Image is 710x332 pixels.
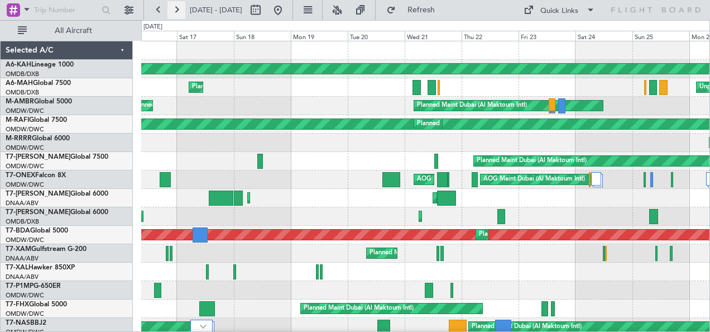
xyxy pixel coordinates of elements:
[462,31,519,41] div: Thu 22
[348,31,405,41] div: Tue 20
[417,116,527,132] div: Planned Maint Dubai (Al Maktoum Intl)
[6,61,74,68] a: A6-KAHLineage 1000
[6,98,34,105] span: M-AMBR
[6,154,108,160] a: T7-[PERSON_NAME]Global 7500
[6,199,39,207] a: DNAA/ABV
[6,254,39,263] a: DNAA/ABV
[34,2,98,18] input: Trip Number
[477,153,587,169] div: Planned Maint Dubai (Al Maktoum Intl)
[234,31,291,41] div: Sun 18
[370,245,495,262] div: Planned Maint Abuja ([PERSON_NAME] Intl)
[6,191,70,197] span: T7-[PERSON_NAME]
[6,191,108,197] a: T7-[PERSON_NAME]Global 6000
[29,27,118,35] span: All Aircraft
[177,31,234,41] div: Sat 17
[120,31,177,41] div: Fri 16
[143,22,162,32] div: [DATE]
[6,162,44,170] a: OMDW/DWC
[6,283,61,290] a: T7-P1MPG-650ER
[6,181,44,189] a: OMDW/DWC
[6,310,44,318] a: OMDW/DWC
[190,5,242,15] span: [DATE] - [DATE]
[6,172,66,179] a: T7-ONEXFalcon 8X
[6,283,33,290] span: T7-P1MP
[6,98,72,105] a: M-AMBRGlobal 5000
[479,226,589,243] div: Planned Maint Dubai (Al Maktoum Intl)
[6,264,28,271] span: T7-XAL
[6,135,32,142] span: M-RRRR
[6,117,29,124] span: M-RAFI
[200,324,207,329] img: arrow-gray.svg
[6,217,39,226] a: OMDB/DXB
[6,70,39,78] a: OMDB/DXB
[6,172,35,179] span: T7-ONEX
[483,171,585,188] div: AOG Maint Dubai (Al Maktoum Intl)
[12,22,121,40] button: All Aircraft
[398,6,445,14] span: Refresh
[192,79,378,96] div: Planned Maint [GEOGRAPHIC_DATA] ([GEOGRAPHIC_DATA] Intl)
[518,1,601,19] button: Quick Links
[6,125,44,134] a: OMDW/DWC
[6,320,46,326] a: T7-NASBBJ2
[6,61,31,68] span: A6-KAH
[6,80,33,87] span: A6-MAH
[6,246,31,253] span: T7-XAM
[6,264,75,271] a: T7-XALHawker 850XP
[632,31,689,41] div: Sun 25
[540,6,578,17] div: Quick Links
[6,88,39,97] a: OMDB/DXB
[6,246,87,253] a: T7-XAMGulfstream G-200
[381,1,448,19] button: Refresh
[291,31,348,41] div: Mon 19
[6,209,108,216] a: T7-[PERSON_NAME]Global 6000
[6,227,68,234] a: T7-BDAGlobal 5000
[6,80,71,87] a: A6-MAHGlobal 7500
[6,273,39,281] a: DNAA/ABV
[6,107,44,115] a: OMDW/DWC
[6,301,67,308] a: T7-FHXGlobal 5000
[6,117,67,124] a: M-RAFIGlobal 7500
[304,300,414,317] div: Planned Maint Dubai (Al Maktoum Intl)
[6,227,30,234] span: T7-BDA
[6,301,29,308] span: T7-FHX
[575,31,632,41] div: Sat 24
[6,291,44,300] a: OMDW/DWC
[6,135,70,142] a: M-RRRRGlobal 6000
[6,144,44,152] a: OMDW/DWC
[6,236,44,244] a: OMDW/DWC
[6,320,30,326] span: T7-NAS
[6,209,70,216] span: T7-[PERSON_NAME]
[405,31,462,41] div: Wed 21
[417,97,527,114] div: Planned Maint Dubai (Al Maktoum Intl)
[519,31,575,41] div: Fri 23
[417,171,534,188] div: AOG Maint Paris ([GEOGRAPHIC_DATA])
[436,189,601,206] div: Unplanned Maint [GEOGRAPHIC_DATA] (Al Maktoum Intl)
[6,154,70,160] span: T7-[PERSON_NAME]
